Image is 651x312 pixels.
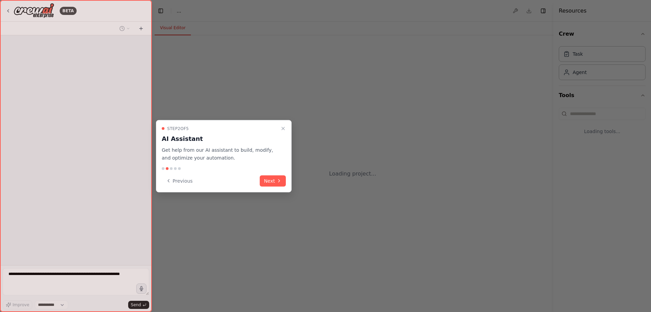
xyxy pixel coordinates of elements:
button: Next [260,175,286,186]
button: Previous [162,175,197,186]
span: Step 2 of 5 [167,126,189,131]
h3: AI Assistant [162,134,278,144]
button: Close walkthrough [279,125,287,133]
button: Hide left sidebar [156,6,165,16]
p: Get help from our AI assistant to build, modify, and optimize your automation. [162,146,278,162]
